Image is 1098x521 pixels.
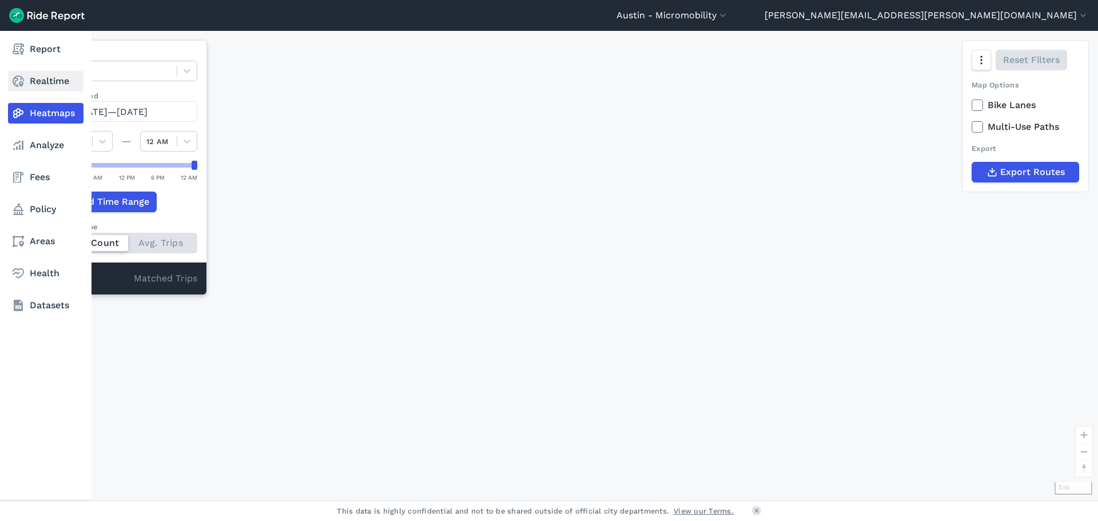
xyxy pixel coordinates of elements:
a: View our Terms. [674,506,734,516]
a: Report [8,39,83,59]
label: Data Type [55,50,197,61]
span: Reset Filters [1003,53,1060,67]
a: Datasets [8,295,83,316]
label: Data Period [55,90,197,101]
div: Count Type [55,221,197,232]
a: Areas [8,231,83,252]
div: 6 AM [88,172,102,182]
div: - [55,272,134,287]
span: Add Time Range [77,195,149,209]
div: Matched Trips [46,263,206,295]
label: Multi-Use Paths [972,120,1079,134]
div: — [113,134,140,148]
div: 6 PM [151,172,165,182]
div: Export [972,143,1079,154]
a: Policy [8,199,83,220]
a: Heatmaps [8,103,83,124]
button: Add Time Range [55,192,157,212]
button: Austin - Micromobility [616,9,729,22]
button: [PERSON_NAME][EMAIL_ADDRESS][PERSON_NAME][DOMAIN_NAME] [765,9,1089,22]
div: Map Options [972,79,1079,90]
div: 12 AM [181,172,197,182]
img: Ride Report [9,8,85,23]
div: 12 PM [119,172,135,182]
a: Fees [8,167,83,188]
label: Bike Lanes [972,98,1079,112]
button: Reset Filters [996,50,1067,70]
div: loading [37,31,1098,500]
span: [DATE]—[DATE] [77,106,148,117]
a: Analyze [8,135,83,156]
span: Export Routes [1000,165,1065,179]
button: [DATE]—[DATE] [55,101,197,122]
a: Health [8,263,83,284]
a: Realtime [8,71,83,92]
button: Export Routes [972,162,1079,182]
